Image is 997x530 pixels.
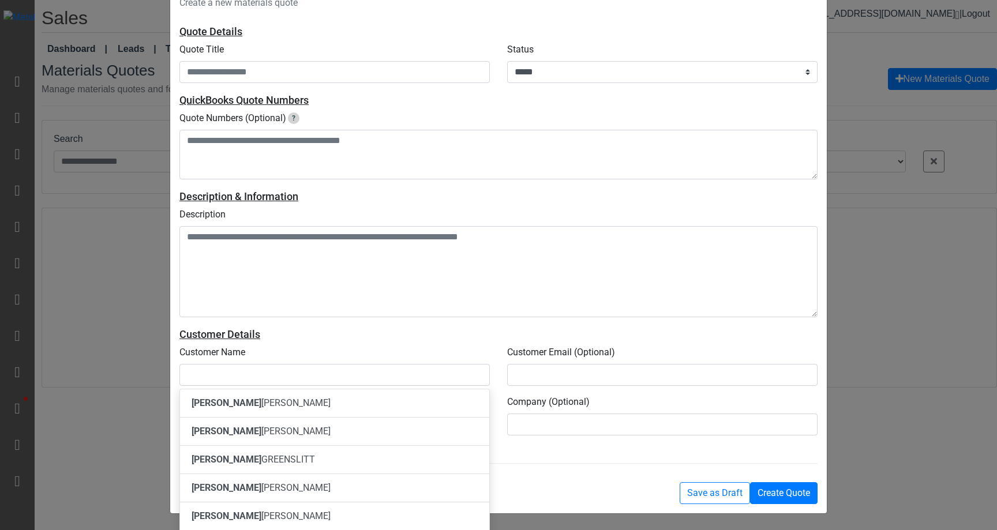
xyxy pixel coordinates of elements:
button: Create Quote [750,482,818,504]
div: QuickBooks Quote Numbers [179,92,818,108]
label: Customer Name [179,345,245,359]
span: [PERSON_NAME] [192,397,331,408]
label: Quote Title [179,43,224,57]
span: GREENSLITT [192,454,315,465]
span: [PERSON_NAME] [192,397,261,408]
span: [PERSON_NAME] [192,510,331,521]
label: Status [507,43,534,57]
div: Quote Details [179,24,818,39]
span: [PERSON_NAME] [192,482,261,493]
label: Customer Email (Optional) [507,345,615,359]
span: [PERSON_NAME] [192,454,261,465]
label: Description [179,208,226,221]
label: Company (Optional) [507,395,590,409]
span: [PERSON_NAME] [192,426,331,437]
span: [PERSON_NAME] [192,482,331,493]
span: [PERSON_NAME] [192,510,261,521]
span: Enter QuickBooks quote numbers, one per line [288,112,299,124]
span: [PERSON_NAME] [192,426,261,437]
label: Quote Numbers (Optional) [179,111,286,125]
div: Customer Details [179,326,818,342]
div: Description & Information [179,189,818,204]
button: Save as Draft [680,482,750,504]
